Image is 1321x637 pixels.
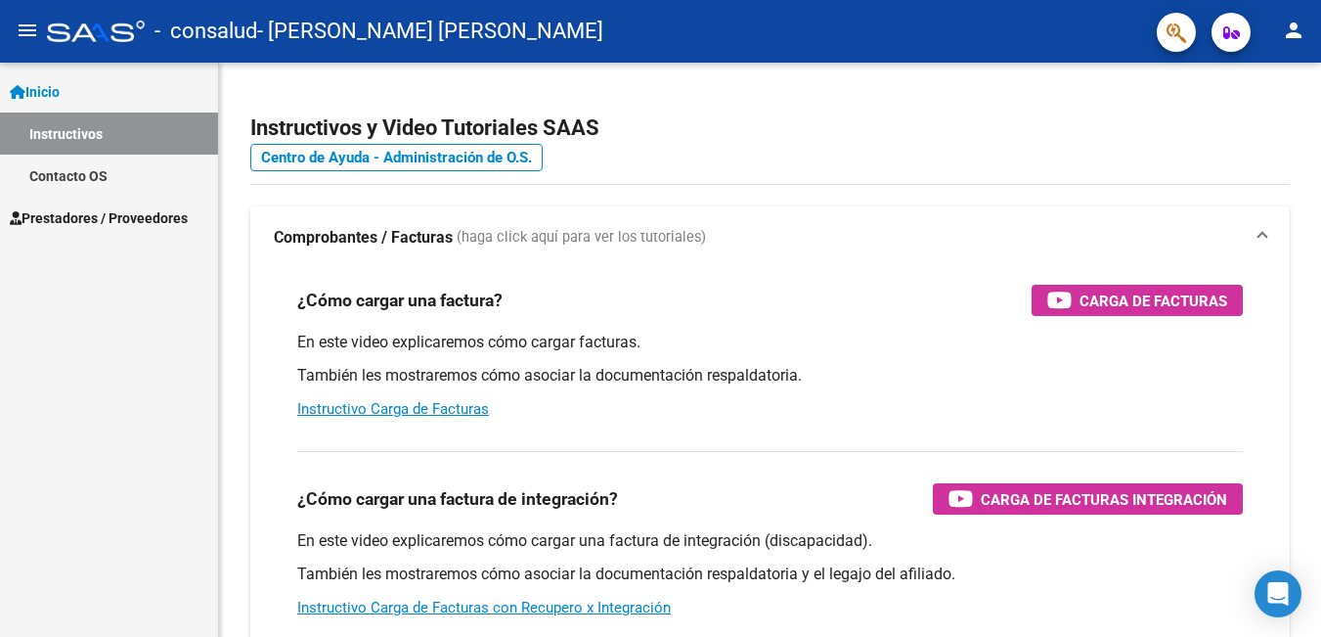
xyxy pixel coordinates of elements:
[457,227,706,249] span: (haga click aquí para ver los tutoriales)
[1255,570,1301,617] div: Open Intercom Messenger
[257,10,603,53] span: - [PERSON_NAME] [PERSON_NAME]
[250,206,1290,269] mat-expansion-panel-header: Comprobantes / Facturas (haga click aquí para ver los tutoriales)
[297,485,618,513] h3: ¿Cómo cargar una factura de integración?
[981,487,1227,512] span: Carga de Facturas Integración
[297,564,1243,585] p: También les mostraremos cómo asociar la documentación respaldatoria y el legajo del afiliado.
[16,19,39,42] mat-icon: menu
[297,365,1243,387] p: También les mostraremos cómo asociar la documentación respaldatoria.
[274,227,453,249] strong: Comprobantes / Facturas
[154,10,257,53] span: - consalud
[10,207,188,229] span: Prestadores / Proveedores
[933,483,1243,515] button: Carga de Facturas Integración
[297,599,671,616] a: Instructivo Carga de Facturas con Recupero x Integración
[297,530,1243,552] p: En este video explicaremos cómo cargar una factura de integración (discapacidad).
[10,81,60,103] span: Inicio
[297,287,503,314] h3: ¿Cómo cargar una factura?
[1032,285,1243,316] button: Carga de Facturas
[297,400,489,418] a: Instructivo Carga de Facturas
[1282,19,1305,42] mat-icon: person
[297,332,1243,353] p: En este video explicaremos cómo cargar facturas.
[250,110,1290,147] h2: Instructivos y Video Tutoriales SAAS
[250,144,543,171] a: Centro de Ayuda - Administración de O.S.
[1079,289,1227,313] span: Carga de Facturas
